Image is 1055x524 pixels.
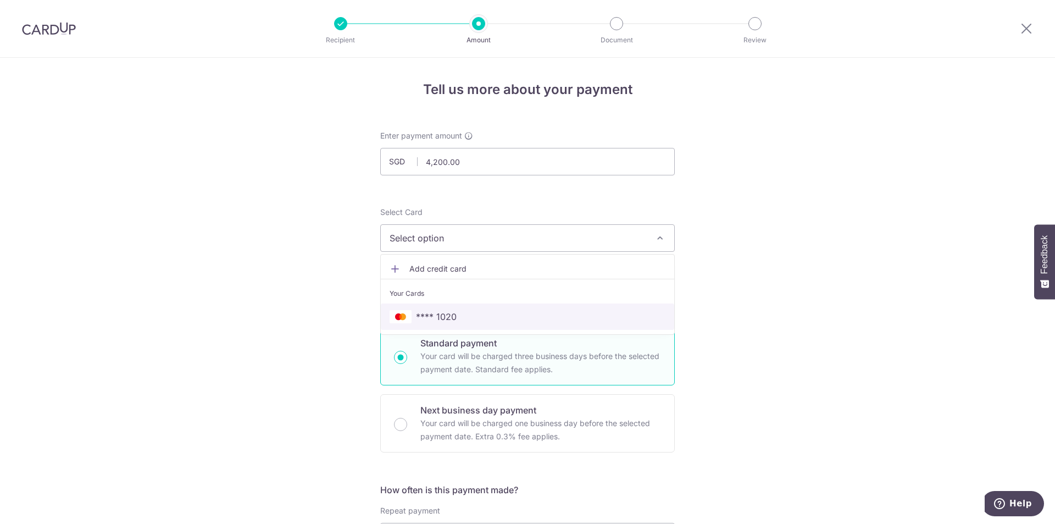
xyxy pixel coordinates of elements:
h5: How often is this payment made? [380,483,675,497]
p: Document [576,35,657,46]
span: Select option [390,231,646,245]
span: translation missing: en.payables.payment_networks.credit_card.summary.labels.select_card [380,207,423,217]
p: Amount [438,35,519,46]
h4: Tell us more about your payment [380,80,675,100]
span: Add credit card [409,263,665,274]
span: Your Cards [390,288,424,299]
p: Next business day payment [420,404,661,417]
span: Feedback [1040,235,1050,274]
label: Repeat payment [380,505,440,516]
ul: Select option [380,254,675,335]
p: Your card will be charged one business day before the selected payment date. Extra 0.3% fee applies. [420,417,661,443]
span: SGD [389,156,418,167]
button: Feedback - Show survey [1034,224,1055,299]
a: Add credit card [381,259,674,279]
button: Select option [380,224,675,252]
iframe: Opens a widget where you can find more information [985,491,1044,519]
p: Review [714,35,796,46]
p: Standard payment [420,337,661,350]
span: Enter payment amount [380,130,462,141]
img: CardUp [22,22,76,35]
img: MASTERCARD [390,310,412,323]
input: 0.00 [380,148,675,175]
p: Your card will be charged three business days before the selected payment date. Standard fee appl... [420,350,661,376]
p: Recipient [300,35,381,46]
